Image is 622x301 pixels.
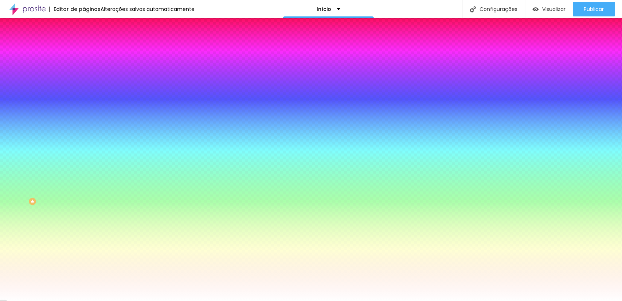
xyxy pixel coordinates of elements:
button: Publicar [573,2,615,16]
font: Publicar [584,5,604,13]
font: Início [317,5,331,13]
font: Visualizar [542,5,566,13]
img: Ícone [470,6,476,12]
img: view-1.svg [532,6,539,12]
font: Configurações [480,5,517,13]
button: Visualizar [525,2,573,16]
font: Editor de páginas [54,5,101,13]
font: Alterações salvas automaticamente [101,5,195,13]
